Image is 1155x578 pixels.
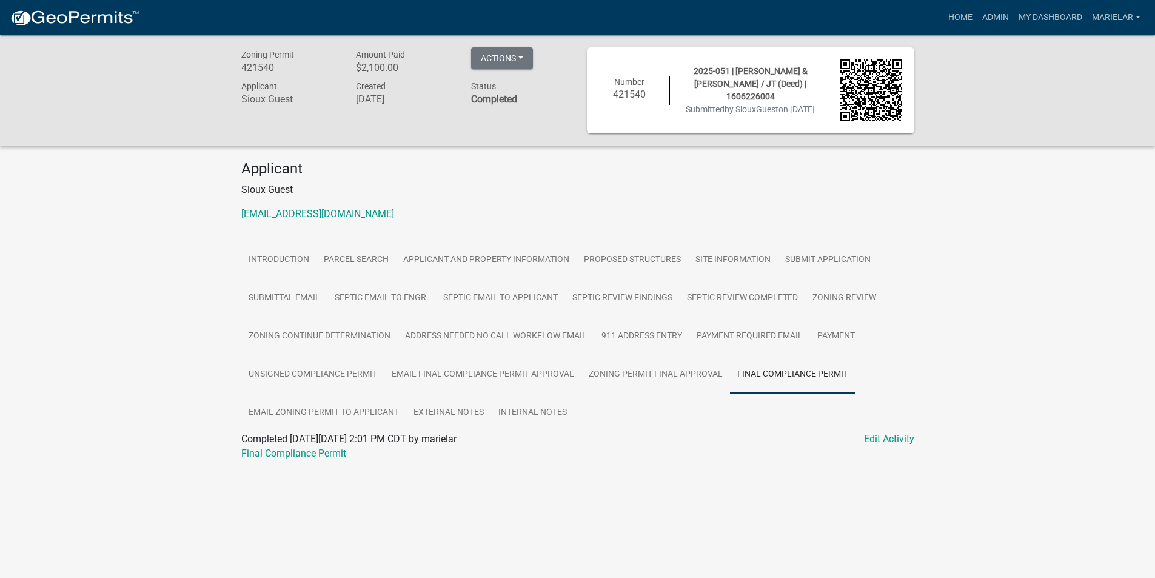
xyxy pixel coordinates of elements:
[398,317,594,356] a: Address Needed No Call Workflow Email
[810,317,862,356] a: Payment
[406,394,491,432] a: External Notes
[730,355,855,394] a: Final Compliance Permit
[614,77,644,87] span: Number
[241,279,327,318] a: Submittal Email
[241,81,277,91] span: Applicant
[471,81,496,91] span: Status
[565,279,680,318] a: Septic Review Findings
[471,47,533,69] button: Actions
[805,279,883,318] a: Zoning Review
[241,50,294,59] span: Zoning Permit
[581,355,730,394] a: Zoning Permit Final Approval
[356,93,453,105] h6: [DATE]
[241,394,406,432] a: Email Zoning Permit to Applicant
[356,50,405,59] span: Amount Paid
[241,62,338,73] h6: 421540
[471,93,517,105] strong: Completed
[316,241,396,280] a: Parcel search
[241,448,346,459] a: Final Compliance Permit
[241,433,457,445] span: Completed [DATE][DATE] 2:01 PM CDT by marielar
[356,62,453,73] h6: $2,100.00
[241,355,384,394] a: Unsigned Compliance Permit
[356,81,386,91] span: Created
[327,279,436,318] a: Septic Email to Engr.
[1087,6,1145,29] a: marielar
[943,6,977,29] a: Home
[1014,6,1087,29] a: My Dashboard
[241,317,398,356] a: Zoning Continue Determination
[241,93,338,105] h6: Sioux Guest
[436,279,565,318] a: Septic Email to Applicant
[689,317,810,356] a: Payment Required Email
[577,241,688,280] a: Proposed Structures
[384,355,581,394] a: Email Final Compliance Permit Approval
[864,432,914,446] a: Edit Activity
[686,104,815,114] span: Submitted on [DATE]
[491,394,574,432] a: Internal Notes
[688,241,778,280] a: Site Information
[241,208,394,220] a: [EMAIL_ADDRESS][DOMAIN_NAME]
[694,66,808,101] span: 2025-051 | [PERSON_NAME] & [PERSON_NAME] / JT (Deed) | 1606226004
[241,241,316,280] a: Introduction
[977,6,1014,29] a: Admin
[840,59,902,121] img: QR code
[778,241,878,280] a: Submit Application
[241,183,914,197] p: Sioux Guest
[725,104,778,114] span: by SiouxGuest
[241,160,914,178] h4: Applicant
[396,241,577,280] a: Applicant and Property Information
[599,89,661,100] h6: 421540
[594,317,689,356] a: 911 Address Entry
[680,279,805,318] a: Septic Review Completed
